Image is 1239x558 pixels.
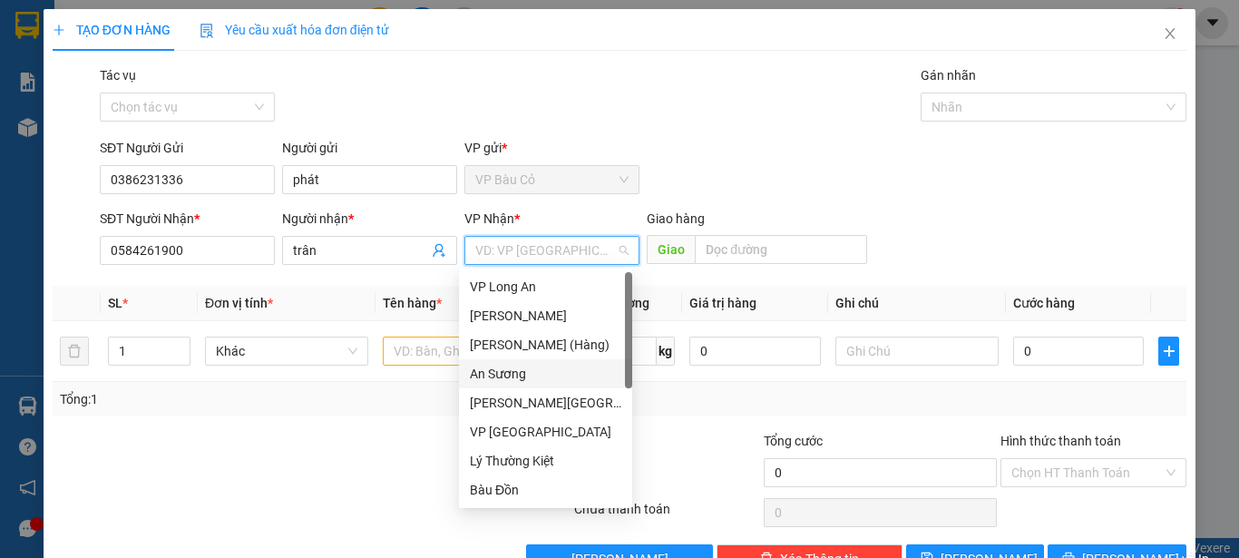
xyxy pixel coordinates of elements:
span: Nhận: [175,17,218,36]
div: [PERSON_NAME] (Hàng) [470,335,621,355]
input: Ghi Chú [835,337,999,366]
div: 0986590752 [15,81,162,106]
span: VP Nhận [464,211,514,226]
div: Mỹ Hương [459,301,632,330]
div: An Sương [470,364,621,384]
input: Dọc đường [695,235,867,264]
input: 0 [689,337,820,366]
div: VP Tân Bình [459,417,632,446]
span: Cước hàng [1013,296,1075,310]
div: Lý Thường Kiệt [470,451,621,471]
span: Tổng cước [764,434,823,448]
div: LABO ĐỨC PHÁT [175,37,322,81]
label: Tác vụ [100,68,136,83]
span: Tên hàng [383,296,442,310]
span: Khác [216,338,357,365]
img: icon [200,24,214,38]
span: Đơn vị tính [205,296,273,310]
div: Bàu Đồn [470,480,621,500]
span: TẠO ĐƠN HÀNG [53,23,171,37]
div: SĐT Người Nhận [100,209,275,229]
button: plus [1158,337,1179,366]
span: plus [1159,344,1178,358]
div: Chưa thanh toán [572,499,762,531]
div: Mỹ Hương (Hàng) [459,330,632,359]
div: NHA KHOA HAPPY [15,37,162,81]
span: VP Bàu Cỏ [475,166,629,193]
div: Lý Thường Kiệt [459,446,632,475]
div: An Sương [175,15,322,37]
div: Người nhận [282,209,457,229]
span: SL [108,296,122,310]
div: VP Bàu Cỏ [15,15,162,37]
span: Giá trị hàng [689,296,756,310]
span: Giao [647,235,695,264]
span: Giao hàng [647,211,705,226]
div: Tổng: 1 [60,389,480,409]
div: Bàu Đồn [459,475,632,504]
span: close [1163,26,1177,41]
span: plus [53,24,65,36]
div: 0983344428 [175,81,322,106]
span: user-add [432,243,446,258]
div: Dương Minh Châu [459,388,632,417]
div: Người gửi [282,138,457,158]
div: [PERSON_NAME] [470,306,621,326]
span: Gửi: [15,17,44,36]
div: 30.000 [14,117,165,139]
div: VP [GEOGRAPHIC_DATA] [470,422,621,442]
label: Gán nhãn [921,68,976,83]
div: VP gửi [464,138,639,158]
input: VD: Bàn, Ghế [383,337,546,366]
div: VP Long An [470,277,621,297]
label: Hình thức thanh toán [1000,434,1121,448]
button: delete [60,337,89,366]
div: VP Long An [459,272,632,301]
button: Close [1145,9,1195,60]
th: Ghi chú [828,286,1006,321]
span: CR : [14,119,42,138]
span: Yêu cầu xuất hóa đơn điện tử [200,23,389,37]
div: SĐT Người Gửi [100,138,275,158]
div: [PERSON_NAME][GEOGRAPHIC_DATA] [470,393,621,413]
span: kg [657,337,675,366]
div: An Sương [459,359,632,388]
